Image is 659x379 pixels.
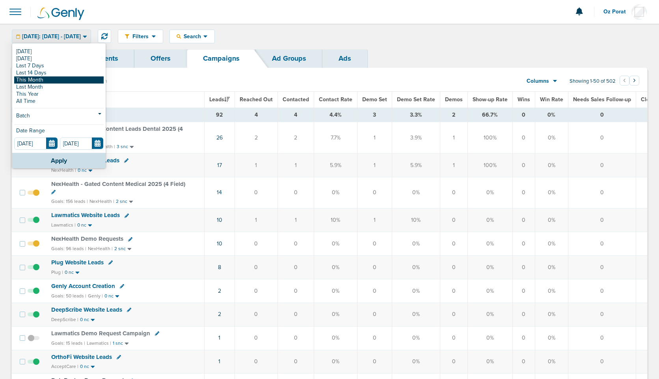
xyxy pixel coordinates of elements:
[51,125,183,140] span: NexHealth - Gated Content Leads Dental 2025 (4 Field)
[629,76,639,85] button: Go to next page
[440,153,467,177] td: 1
[51,353,112,360] span: OrthoFi Website Leads
[104,293,114,299] small: 0 nc
[235,153,277,177] td: 1
[22,34,81,39] span: [DATE]: [DATE] - [DATE]
[129,33,152,40] span: Filters
[217,162,222,169] a: 17
[357,108,392,122] td: 3
[14,48,104,55] a: [DATE]
[512,108,535,122] td: 0
[467,108,512,122] td: 66.7%
[570,78,616,85] span: Showing 1-50 of 502
[277,232,314,256] td: 0
[277,350,314,373] td: 0
[87,340,111,346] small: Lawmatics |
[277,122,314,153] td: 2
[357,279,392,303] td: 0
[392,303,440,326] td: 0%
[512,122,535,153] td: 0
[114,246,126,252] small: 2 snc
[512,350,535,373] td: 0
[392,153,440,177] td: 5.9%
[573,96,631,103] span: Needs Sales Follow-up
[116,199,127,204] small: 2 snc
[314,303,357,326] td: 0%
[314,326,357,350] td: 0%
[117,144,128,150] small: 3 snc
[217,189,222,196] a: 14
[51,180,185,188] span: NexHealth - Gated Content Medical 2025 (4 Field)
[319,96,352,103] span: Contact Rate
[467,350,512,373] td: 0%
[78,167,87,173] small: 0 nc
[440,208,467,232] td: 0
[512,232,535,256] td: 0
[440,177,467,208] td: 0
[357,153,392,177] td: 1
[445,96,463,103] span: Demos
[322,49,367,68] a: Ads
[568,279,636,303] td: 0
[283,96,309,103] span: Contacted
[568,350,636,373] td: 0
[218,288,221,294] a: 2
[467,232,512,256] td: 0%
[467,153,512,177] td: 100%
[392,326,440,350] td: 0%
[80,364,89,370] small: 0 nc
[397,96,435,103] span: Demo Set Rate
[240,96,273,103] span: Reached Out
[314,153,357,177] td: 5.9%
[277,279,314,303] td: 0
[14,98,104,105] a: All Time
[314,208,357,232] td: 10%
[113,340,123,346] small: 1 snc
[235,108,277,122] td: 4
[440,326,467,350] td: 0
[12,153,106,168] button: Apply
[51,282,115,290] span: Genly Account Creation
[512,208,535,232] td: 0
[314,256,357,279] td: 0%
[568,208,636,232] td: 0
[277,108,314,122] td: 4
[47,108,204,122] td: TOTALS ( )
[51,364,78,369] small: AcceptCare |
[535,279,568,303] td: 0%
[51,293,86,299] small: Goals: 50 leads |
[51,330,150,337] span: Lawmatics Demo Request Campaign
[540,96,563,103] span: Win Rate
[51,199,88,204] small: Goals: 156 leads |
[14,128,104,137] div: Date Range
[89,199,114,204] small: NexHealth |
[235,122,277,153] td: 2
[51,317,78,322] small: DeepScribe |
[467,279,512,303] td: 0%
[603,9,631,15] span: Oz Porat
[535,177,568,208] td: 0%
[235,279,277,303] td: 0
[392,177,440,208] td: 0%
[535,208,568,232] td: 0%
[277,177,314,208] td: 0
[440,108,467,122] td: 2
[277,153,314,177] td: 1
[392,122,440,153] td: 3.9%
[473,96,508,103] span: Show-up Rate
[218,358,220,365] a: 1
[88,293,103,299] small: Genly |
[88,246,113,251] small: NexHealth |
[535,232,568,256] td: 0%
[235,256,277,279] td: 0
[12,49,80,68] a: Dashboard
[512,153,535,177] td: 0
[440,122,467,153] td: 1
[235,326,277,350] td: 0
[218,334,220,341] a: 1
[51,235,123,242] span: NexHealth Demo Requests
[209,96,230,103] span: Leads
[467,256,512,279] td: 0%
[314,177,357,208] td: 0%
[440,232,467,256] td: 0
